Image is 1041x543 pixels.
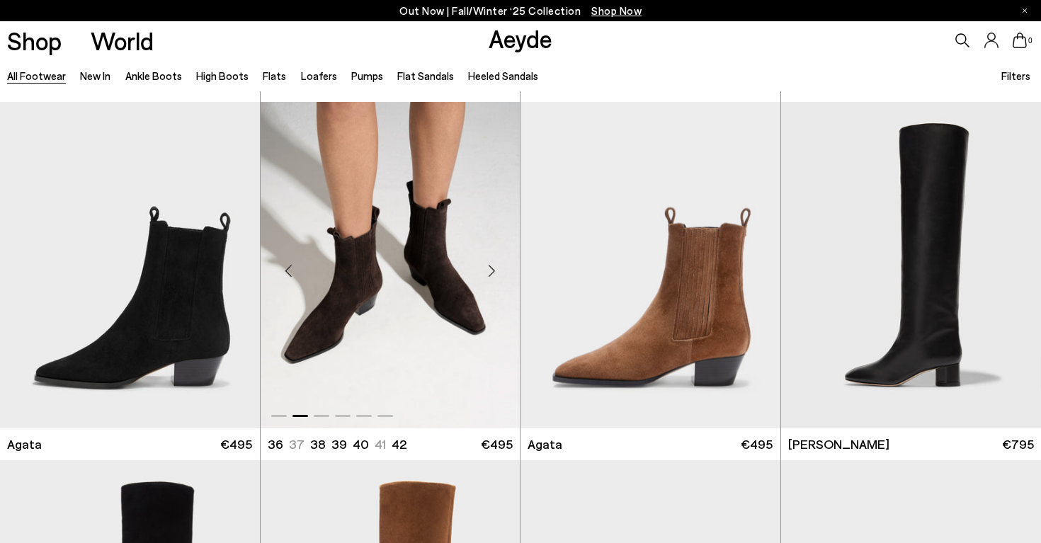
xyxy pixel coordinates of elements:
span: €495 [741,435,773,453]
img: Agata Suede Ankle Boots [261,102,520,428]
a: Next slide Previous slide [520,102,780,428]
span: €495 [220,435,252,453]
a: World [91,28,154,53]
div: Next slide [470,249,513,292]
a: Loafers [301,69,337,82]
div: 1 / 6 [520,102,780,428]
div: Previous slide [268,249,310,292]
a: New In [80,69,110,82]
li: 36 [268,435,283,453]
li: 40 [353,435,369,453]
li: 42 [392,435,406,453]
span: €795 [1002,435,1034,453]
a: Pumps [351,69,383,82]
a: Ankle Boots [125,69,182,82]
a: Agata €495 [520,428,780,460]
a: High Boots [196,69,249,82]
span: Agata [528,435,562,453]
a: Heeled Sandals [468,69,538,82]
a: Flat Sandals [397,69,454,82]
a: Next slide Previous slide [261,102,520,428]
span: Filters [1001,69,1030,82]
span: 0 [1027,37,1034,45]
div: 2 / 6 [261,102,520,428]
span: [PERSON_NAME] [788,435,889,453]
a: 0 [1013,33,1027,48]
a: Shop [7,28,62,53]
a: All Footwear [7,69,66,82]
span: €495 [481,435,513,453]
a: Aeyde [489,23,552,53]
a: Flats [263,69,286,82]
span: Navigate to /collections/new-in [591,4,642,17]
a: 36 37 38 39 40 41 42 €495 [261,428,520,460]
li: 39 [331,435,347,453]
p: Out Now | Fall/Winter ‘25 Collection [399,2,642,20]
span: Agata [7,435,42,453]
ul: variant [268,435,402,453]
li: 38 [310,435,326,453]
img: Agata Suede Ankle Boots [520,102,780,428]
